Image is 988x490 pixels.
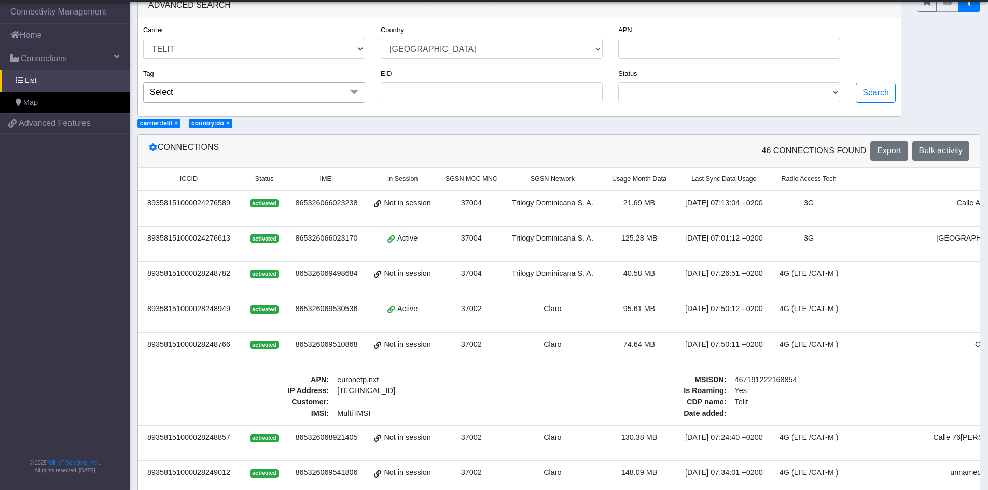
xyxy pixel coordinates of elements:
span: Usage Month Data [612,174,666,184]
span: APN : [142,374,333,386]
span: Connections [21,52,67,65]
label: APN [618,25,632,35]
span: 4G (LTE /CAT-M ) [780,269,839,277]
span: In Session [387,174,418,184]
span: 95.61 MB [623,304,656,313]
div: Trilogy Dominicana S. A. [510,198,595,209]
span: country:do [191,120,224,127]
span: IP Address : [142,385,333,397]
span: 3G [804,199,814,207]
span: Active [397,233,418,244]
label: EID [381,68,392,78]
div: 89358151000028248782 [142,268,235,279]
a: Telit IoT Solutions, Inc. [47,460,99,466]
span: 148.09 MB [621,468,658,477]
span: CDP name : [539,397,730,408]
span: 74.64 MB [623,340,656,348]
span: Map [23,97,38,108]
div: 89358151000028249012 [142,467,235,479]
div: [DATE] 07:34:01 +0200 [683,467,765,479]
span: Not in session [384,339,430,351]
div: 89358151000028248857 [142,432,235,443]
span: IMSI : [142,408,333,419]
span: × [226,120,230,127]
span: IMEI [319,174,333,184]
div: Claro [510,467,595,479]
div: Trilogy Dominicana S. A. [510,233,595,244]
span: Radio Access Tech [781,174,836,184]
span: Not in session [384,467,430,479]
span: Not in session [384,432,430,443]
span: [TECHNICAL_ID] [337,386,395,395]
div: [DATE] 07:24:40 +0200 [683,432,765,443]
div: 865326069530536 [293,303,359,315]
label: Tag [143,68,154,78]
div: 37004 [446,198,497,209]
button: Bulk activity [912,141,969,161]
span: 40.58 MB [623,269,656,277]
div: 865326066023170 [293,233,359,244]
span: 4G (LTE /CAT-M ) [780,340,839,348]
span: SGSN Network [531,174,575,184]
span: 4G (LTE /CAT-M ) [780,468,839,477]
span: Customer : [142,397,333,408]
div: 89358151000024276613 [142,233,235,244]
div: 865326069498684 [293,268,359,279]
span: activated [250,199,279,207]
span: Status [255,174,274,184]
div: Claro [510,303,595,315]
span: 467191222168854 [731,374,922,386]
span: Select [150,88,173,96]
span: 130.38 MB [621,433,658,441]
span: euronetp.nxt [333,374,524,386]
div: 37002 [446,339,497,351]
div: 89358151000028248766 [142,339,235,351]
span: 4G (LTE /CAT-M ) [780,304,839,313]
span: Advanced Features [19,117,91,130]
div: 37002 [446,467,497,479]
span: MSISDN : [539,374,730,386]
div: Trilogy Dominicana S. A. [510,268,595,279]
span: 46 Connections found [761,145,866,157]
span: Telit [731,397,922,408]
div: Claro [510,339,595,351]
div: 865326066023238 [293,198,359,209]
span: Active [397,303,418,315]
span: List [25,75,36,87]
span: Date added : [539,408,730,419]
button: Export [870,141,908,161]
div: 89358151000028248949 [142,303,235,315]
div: Connections [141,141,559,161]
span: 4G (LTE /CAT-M ) [780,433,839,441]
span: Not in session [384,198,430,209]
span: ICCID [180,174,198,184]
div: 37004 [446,268,497,279]
div: [DATE] 07:26:51 +0200 [683,268,765,279]
span: 3G [804,234,814,242]
span: Is Roaming : [539,385,730,397]
button: Close [226,120,230,127]
div: [DATE] 07:01:12 +0200 [683,233,765,244]
button: Search [856,83,896,103]
span: carrier:telit [140,120,173,127]
span: 125.28 MB [621,234,658,242]
div: 865326068921405 [293,432,359,443]
span: activated [250,234,279,243]
div: Claro [510,432,595,443]
div: 865326069510868 [293,339,359,351]
span: activated [250,434,279,442]
div: [DATE] 07:50:12 +0200 [683,303,765,315]
span: Last Sync Data Usage [691,174,756,184]
span: activated [250,305,279,314]
div: 865326069541806 [293,467,359,479]
div: 89358151000024276589 [142,198,235,209]
span: activated [250,270,279,278]
span: Calle 76 [933,433,961,441]
span: Not in session [384,268,430,279]
button: Close [175,120,178,127]
span: Export [877,146,901,155]
div: [DATE] 07:50:11 +0200 [683,339,765,351]
span: 21.69 MB [623,199,656,207]
div: 37002 [446,432,497,443]
label: Carrier [143,25,163,35]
